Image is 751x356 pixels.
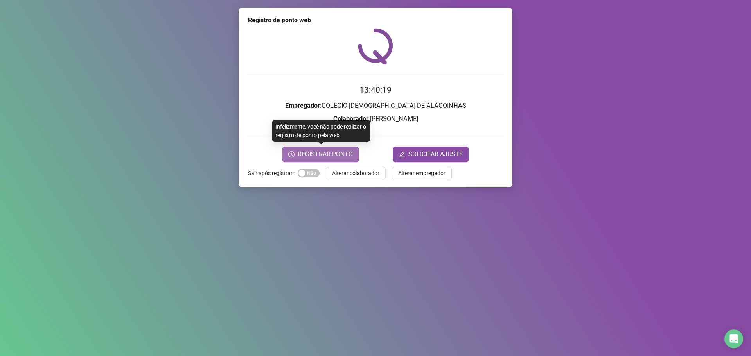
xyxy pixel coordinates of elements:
[285,102,320,109] strong: Empregador
[288,151,295,157] span: clock-circle
[298,150,353,159] span: REGISTRAR PONTO
[358,28,393,64] img: QRPoint
[332,169,379,177] span: Alterar colaborador
[393,147,469,162] button: editSOLICITAR AJUSTE
[333,115,368,123] strong: Colaborador
[248,101,503,111] h3: : COLÉGIO [DEMOGRAPHIC_DATA] DE ALAGOINHAS
[248,167,298,179] label: Sair após registrar
[724,329,743,348] div: Open Intercom Messenger
[408,150,463,159] span: SOLICITAR AJUSTE
[392,167,452,179] button: Alterar empregador
[272,120,370,142] div: Infelizmente, você não pode realizar o registro de ponto pela web
[399,151,405,157] span: edit
[248,16,503,25] div: Registro de ponto web
[326,167,386,179] button: Alterar colaborador
[398,169,446,177] span: Alterar empregador
[359,85,392,95] time: 13:40:19
[248,114,503,124] h3: : [PERSON_NAME]
[282,147,359,162] button: REGISTRAR PONTO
